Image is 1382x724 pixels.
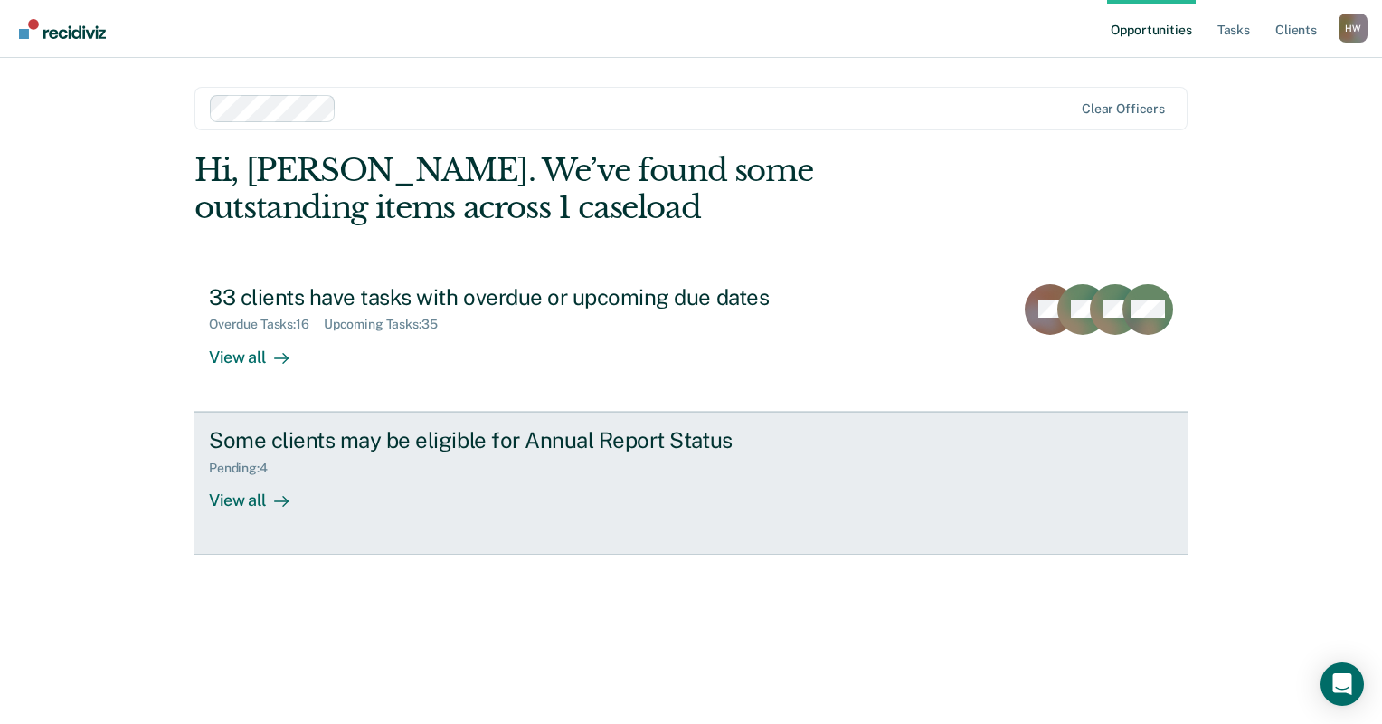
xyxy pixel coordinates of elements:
a: Some clients may be eligible for Annual Report StatusPending:4View all [194,412,1188,555]
div: Pending : 4 [209,461,282,476]
div: Upcoming Tasks : 35 [324,317,452,332]
div: Clear officers [1082,101,1165,117]
div: Some clients may be eligible for Annual Report Status [209,427,844,453]
a: 33 clients have tasks with overdue or upcoming due datesOverdue Tasks:16Upcoming Tasks:35View all [194,270,1188,412]
button: Profile dropdown button [1339,14,1368,43]
div: Hi, [PERSON_NAME]. We’ve found some outstanding items across 1 caseload [194,152,989,226]
div: View all [209,475,310,510]
div: View all [209,332,310,367]
div: Overdue Tasks : 16 [209,317,324,332]
div: H W [1339,14,1368,43]
div: Open Intercom Messenger [1320,662,1364,706]
img: Recidiviz [19,19,106,39]
div: 33 clients have tasks with overdue or upcoming due dates [209,284,844,310]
